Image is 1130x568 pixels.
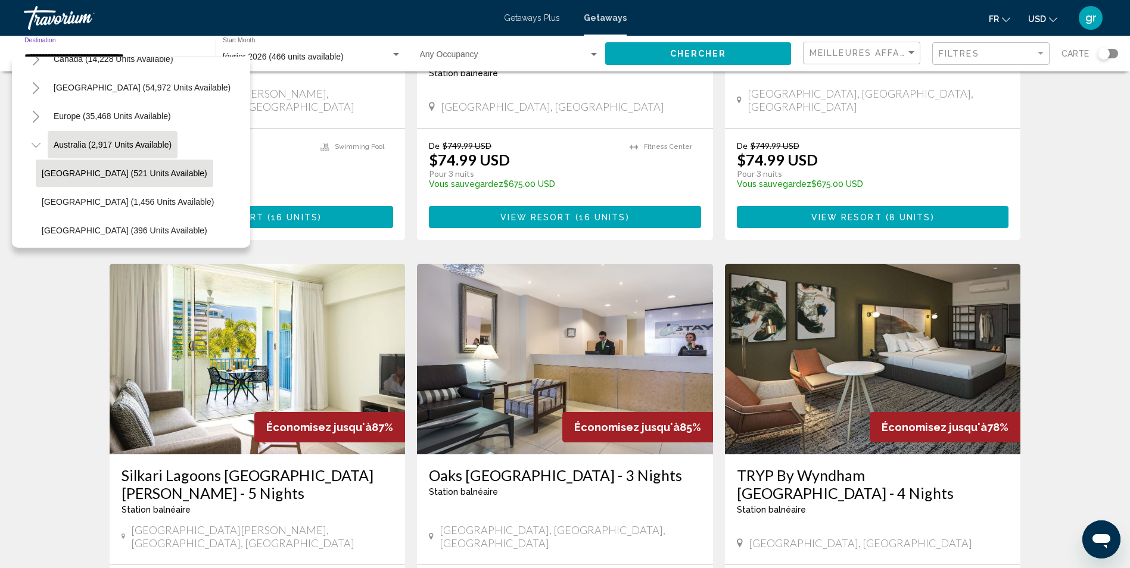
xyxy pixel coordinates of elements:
[870,412,1020,442] div: 78%
[42,226,207,235] span: [GEOGRAPHIC_DATA] (396 units available)
[24,104,48,128] button: Toggle Europe (35,468 units available)
[579,213,626,222] span: 16 units
[36,188,220,216] button: [GEOGRAPHIC_DATA] (1,456 units available)
[810,48,922,58] span: Meilleures affaires
[266,421,372,433] span: Économisez jusqu'à
[54,54,173,64] span: Canada (14,228 units available)
[254,412,405,442] div: 87%
[989,10,1010,27] button: Change language
[737,466,1009,502] a: TRYP By Wyndham [GEOGRAPHIC_DATA] - 4 Nights
[748,87,1009,113] span: [GEOGRAPHIC_DATA], [GEOGRAPHIC_DATA], [GEOGRAPHIC_DATA]
[440,523,701,550] span: [GEOGRAPHIC_DATA], [GEOGRAPHIC_DATA], [GEOGRAPHIC_DATA]
[882,421,987,433] span: Économisez jusqu'à
[122,466,394,502] a: Silkari Lagoons [GEOGRAPHIC_DATA][PERSON_NAME] - 5 Nights
[48,102,177,130] button: Europe (35,468 units available)
[131,523,393,550] span: [GEOGRAPHIC_DATA][PERSON_NAME], [GEOGRAPHIC_DATA], [GEOGRAPHIC_DATA]
[810,48,917,58] mat-select: Sort by
[264,213,322,222] span: ( )
[1082,520,1120,558] iframe: Bouton de lancement de la fenêtre de messagerie
[737,151,818,168] p: $74.99 USD
[939,49,979,58] span: Filtres
[54,111,171,121] span: Europe (35,468 units available)
[1085,12,1097,24] span: gr
[1028,10,1057,27] button: Change currency
[131,87,393,113] span: [GEOGRAPHIC_DATA][PERSON_NAME], [GEOGRAPHIC_DATA], [GEOGRAPHIC_DATA]
[429,179,503,189] span: Vous sauvegardez
[54,83,231,92] span: [GEOGRAPHIC_DATA] (54,972 units available)
[24,133,48,157] button: Toggle Australia (2,917 units available)
[335,143,384,151] span: Swimming Pool
[737,168,997,179] p: Pour 3 nuits
[429,141,440,151] span: De
[42,168,207,178] span: [GEOGRAPHIC_DATA] (521 units available)
[737,206,1009,228] button: View Resort(8 units)
[737,179,811,189] span: Vous sauvegardez
[24,6,492,30] a: Travorium
[737,141,748,151] span: De
[122,505,191,514] span: Station balnéaire
[429,68,498,78] span: Station balnéaire
[574,421,680,433] span: Économisez jusqu'à
[443,141,491,151] span: $749.99 USD
[429,487,498,497] span: Station balnéaire
[605,42,791,64] button: Chercher
[584,13,627,23] a: Getaways
[429,466,701,484] a: Oaks [GEOGRAPHIC_DATA] - 3 Nights
[223,52,344,61] span: février 2026 (466 units available)
[429,168,618,179] p: Pour 3 nuits
[36,217,213,244] button: [GEOGRAPHIC_DATA] (396 units available)
[417,264,713,454] img: R938O01X.jpg
[441,100,664,113] span: [GEOGRAPHIC_DATA], [GEOGRAPHIC_DATA]
[989,14,999,24] span: fr
[889,213,931,222] span: 8 units
[670,49,727,59] span: Chercher
[504,13,560,23] a: Getaways Plus
[751,141,799,151] span: $749.99 USD
[42,197,214,207] span: [GEOGRAPHIC_DATA] (1,456 units available)
[48,74,236,101] button: [GEOGRAPHIC_DATA] (54,972 units available)
[749,536,972,550] span: [GEOGRAPHIC_DATA], [GEOGRAPHIC_DATA]
[725,264,1021,454] img: RV54I01X.jpg
[48,45,179,73] button: Canada (14,228 units available)
[1061,45,1089,62] span: Carte
[54,140,172,149] span: Australia (2,917 units available)
[644,143,692,151] span: Fitness Center
[1075,5,1106,30] button: User Menu
[36,160,213,187] button: [GEOGRAPHIC_DATA] (521 units available)
[811,213,882,222] span: View Resort
[24,76,48,99] button: Toggle Caribbean & Atlantic Islands (54,972 units available)
[24,47,48,71] button: Toggle Canada (14,228 units available)
[429,206,701,228] button: View Resort(16 units)
[271,213,318,222] span: 16 units
[500,213,571,222] span: View Resort
[429,179,618,189] p: $675.00 USD
[737,179,997,189] p: $675.00 USD
[48,131,178,158] button: Australia (2,917 units available)
[122,206,394,228] button: View Resort(16 units)
[737,505,806,514] span: Station balnéaire
[882,213,935,222] span: ( )
[110,264,406,454] img: RH37I01X.jpg
[932,42,1050,66] button: Filter
[1028,14,1046,24] span: USD
[562,412,713,442] div: 85%
[429,151,510,168] p: $74.99 USD
[571,213,629,222] span: ( )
